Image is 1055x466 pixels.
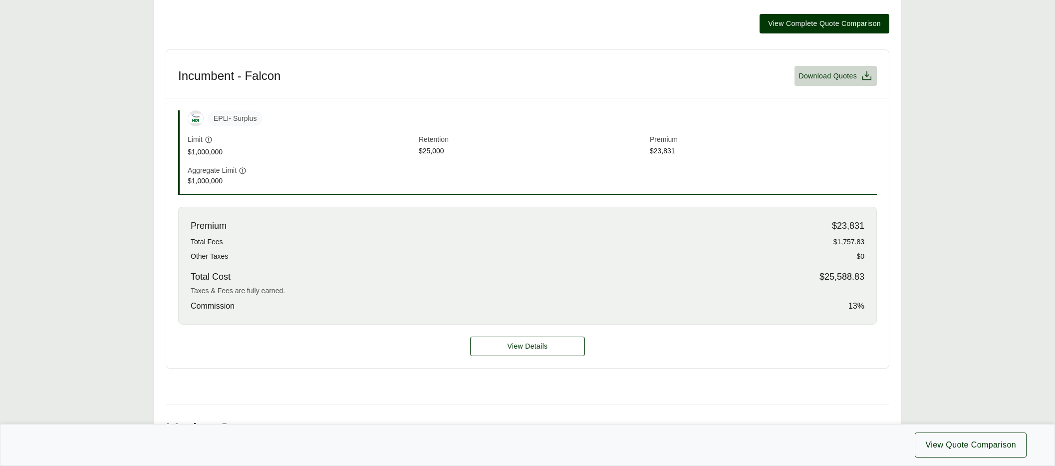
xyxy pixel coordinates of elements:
span: $25,000 [419,146,646,157]
button: View Details [470,337,585,356]
h2: Market Summary [166,421,889,437]
span: Total Fees [191,237,223,247]
span: EPLI - Surplus [208,111,263,126]
img: Falcon Risk - HDI [188,114,203,123]
h3: Incumbent - Falcon [178,68,280,83]
span: Retention [419,134,646,146]
span: Premium [650,134,877,146]
button: Download Quotes [794,66,877,86]
span: $23,831 [650,146,877,157]
span: 13 % [848,300,864,312]
a: Incumbent - Falcon details [470,337,585,356]
div: Taxes & Fees are fully earned. [191,286,864,296]
span: View Quote Comparison [925,439,1016,451]
span: Commission [191,300,235,312]
span: $25,588.83 [819,270,864,284]
span: $1,000,000 [188,147,415,157]
span: Limit [188,134,203,145]
span: $1,000,000 [188,176,415,186]
span: $23,831 [832,219,864,233]
span: Aggregate Limit [188,165,237,176]
span: View Complete Quote Comparison [768,18,881,29]
button: View Complete Quote Comparison [760,14,889,33]
span: Other Taxes [191,251,228,262]
span: View Details [508,341,548,352]
span: Premium [191,219,227,233]
span: Total Cost [191,270,231,284]
span: $1,757.83 [833,237,864,247]
span: Download Quotes [798,71,857,81]
span: $0 [856,251,864,262]
button: View Quote Comparison [915,433,1027,458]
